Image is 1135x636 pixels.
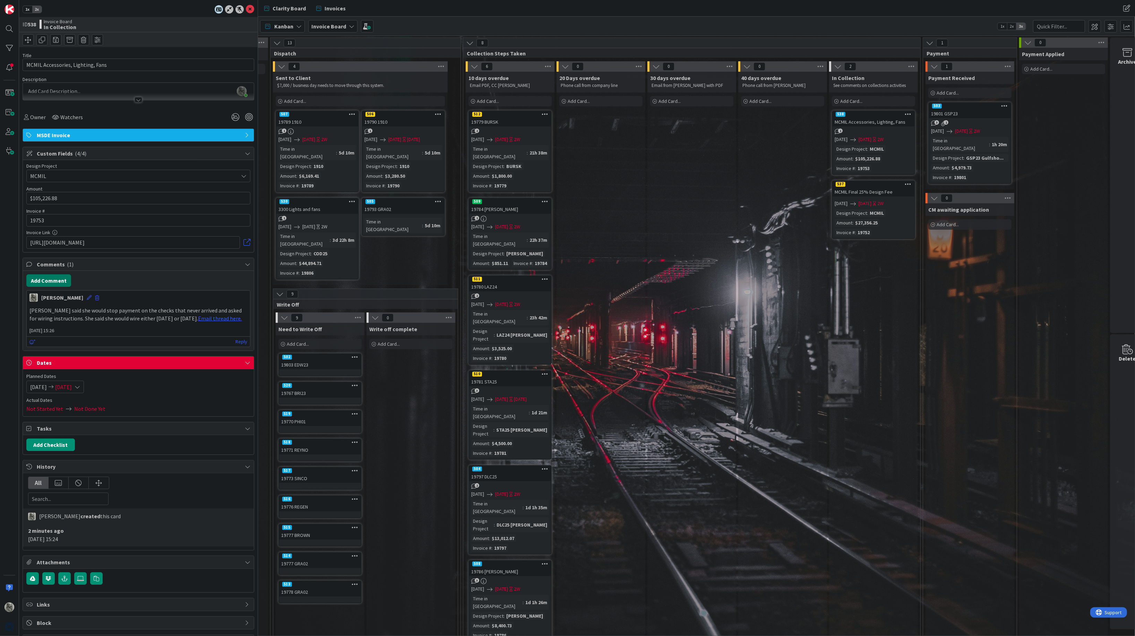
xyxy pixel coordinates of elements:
a: 50719789 1910[DATE][DATE]2WTime in [GEOGRAPHIC_DATA]:5d 10mDesign Project:1910Amount:$6,169.41Inv... [276,111,359,192]
div: Invoice # [512,259,532,267]
div: 503 [932,104,942,108]
div: Design Project [471,162,504,170]
div: 19790 1910 [362,117,444,126]
div: Design Project [835,209,867,217]
div: Design Project [278,250,311,257]
div: DLC25 [PERSON_NAME] [495,521,549,529]
div: BURSK [505,162,523,170]
div: 520 [279,382,361,389]
div: 19752 [856,229,871,236]
div: 517 [279,468,361,474]
span: : [504,250,505,257]
div: MCMIL [868,145,886,153]
div: 19803 EDW23 [279,360,361,369]
label: Title [23,52,32,59]
div: 537MCMIL Final 25% Design Fee [833,181,914,196]
div: 530 [276,198,358,205]
span: Owner [30,113,46,121]
div: 538 [833,111,914,117]
div: $44,894.71 [297,259,323,267]
span: [DATE] [471,136,484,143]
div: 50319801 GSP23 [929,103,1011,118]
div: 511 [472,277,482,282]
span: : [491,354,492,362]
span: : [422,149,423,157]
div: 23h 42m [528,314,549,321]
div: Invoice # [471,449,491,457]
div: 19767 BRI23 [279,389,361,398]
span: : [523,504,524,511]
span: : [855,165,856,172]
div: 502 [282,355,292,360]
a: 51719773 SINCO [278,467,362,490]
div: 5d 10m [423,149,442,157]
div: 515 [282,525,292,530]
div: 19806 [300,269,315,277]
a: 51519777 BROWN [278,524,362,547]
div: 506 [362,111,444,117]
div: Time in [GEOGRAPHIC_DATA] [471,500,523,515]
span: [DATE] [302,136,315,143]
span: 1 [282,216,286,220]
div: 538MCMIL Accessories, Lighting, Fans [833,111,914,126]
div: 505 [362,198,444,205]
div: Invoice # [278,182,299,189]
div: MCMIL [868,209,886,217]
div: $105,226.88 [853,155,882,162]
div: 51519777 BROWN [279,524,361,540]
div: 51719773 SINCO [279,468,361,483]
div: 510 [472,372,482,377]
span: : [494,331,495,339]
div: 19779 [492,182,508,189]
span: 3 [935,120,939,125]
span: 2 [475,293,479,298]
input: type card name here... [23,59,254,71]
div: Invoice # [835,165,855,172]
img: PA [29,293,38,302]
img: z2ljhaFx2XcmKtHH0XDNUfyWuC31CjDO.png [237,86,247,96]
div: 50519793 GRA02 [362,198,444,214]
span: : [867,145,868,153]
div: 2W [514,491,520,498]
span: : [299,182,300,189]
span: : [527,149,528,157]
div: Invoice # [364,182,385,189]
span: [DATE] [364,136,377,143]
div: 19790 [386,182,401,189]
span: Kanban [274,22,293,30]
span: 1 [838,129,843,133]
div: $4,979.73 [950,164,973,171]
span: : [397,162,398,170]
a: 51019781 STA25[DATE][DATE][DATE]Time in [GEOGRAPHIC_DATA]:1d 21mDesign Project:STA25 [PERSON_NAME... [468,370,552,460]
div: 19784 [PERSON_NAME] [469,205,551,214]
a: 50519793 GRA02Time in [GEOGRAPHIC_DATA]:5d 10m [362,198,445,236]
span: : [527,314,528,321]
div: 505 [366,199,375,204]
div: [DATE] [407,136,420,143]
a: 50419797 DLC25[DATE][DATE]2WTime in [GEOGRAPHIC_DATA]:1d 1h 35mDesign Project:DLC25 [PERSON_NAME]... [468,465,552,555]
div: Design Project [931,154,963,162]
b: Invoice Board [311,23,346,30]
span: : [951,174,952,181]
div: 21h 38m [528,149,549,157]
div: Design Project [278,162,311,170]
div: 515 [279,524,361,531]
div: [PERSON_NAME] [505,250,545,257]
div: 512 [469,111,551,117]
a: Reply [235,337,247,346]
div: 50419797 DLC25 [469,466,551,481]
div: $4,500.00 [490,440,514,447]
div: Design Project [471,250,504,257]
span: Add Card... [378,341,400,347]
span: [DATE] [302,223,315,230]
div: 510 [469,371,551,377]
img: Visit kanbanzone.com [5,5,14,14]
div: 51119780 LAZ24 [469,276,551,291]
div: $3,525.00 [490,345,514,352]
div: 516 [282,497,292,502]
span: : [296,172,297,180]
div: Time in [GEOGRAPHIC_DATA] [471,310,527,325]
span: : [299,269,300,277]
div: 519 [282,412,292,416]
div: 5d 10m [423,222,442,229]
